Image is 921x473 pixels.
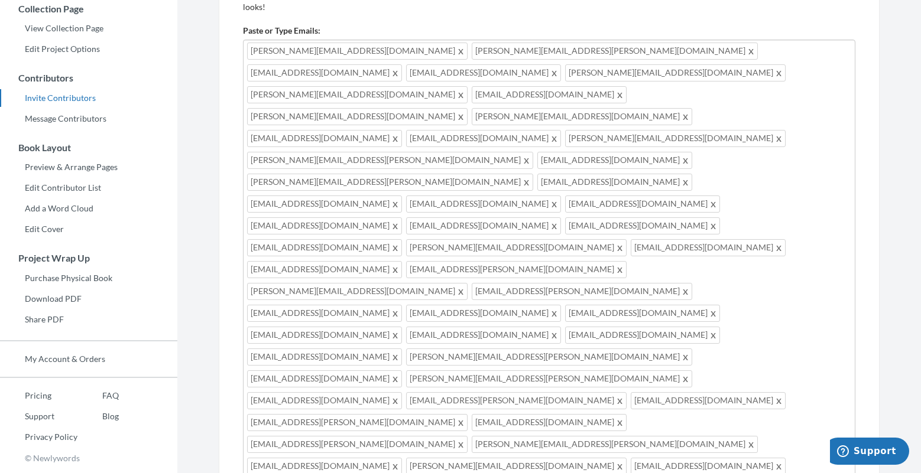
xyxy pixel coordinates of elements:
h3: Contributors [1,73,177,83]
label: Paste or Type Emails: [243,25,320,37]
span: [EMAIL_ADDRESS][DOMAIN_NAME] [247,64,402,81]
span: [EMAIL_ADDRESS][DOMAIN_NAME] [565,305,720,322]
span: [PERSON_NAME][EMAIL_ADDRESS][DOMAIN_NAME] [565,130,786,147]
span: [PERSON_NAME][EMAIL_ADDRESS][DOMAIN_NAME] [472,108,692,125]
a: FAQ [77,387,119,405]
span: [EMAIL_ADDRESS][DOMAIN_NAME] [406,64,561,81]
span: [PERSON_NAME][EMAIL_ADDRESS][PERSON_NAME][DOMAIN_NAME] [406,348,692,366]
span: [EMAIL_ADDRESS][DOMAIN_NAME] [406,217,561,234]
span: [EMAIL_ADDRESS][DOMAIN_NAME] [406,195,561,213]
span: [EMAIL_ADDRESS][DOMAIN_NAME] [565,195,720,213]
span: [EMAIL_ADDRESS][PERSON_NAME][DOMAIN_NAME] [406,392,627,409]
span: [EMAIL_ADDRESS][DOMAIN_NAME] [406,130,561,147]
span: [EMAIL_ADDRESS][DOMAIN_NAME] [472,414,627,431]
span: [PERSON_NAME][EMAIL_ADDRESS][PERSON_NAME][DOMAIN_NAME] [472,43,758,60]
span: [EMAIL_ADDRESS][DOMAIN_NAME] [565,217,720,234]
span: [EMAIL_ADDRESS][DOMAIN_NAME] [631,239,786,256]
span: [EMAIL_ADDRESS][DOMAIN_NAME] [247,239,402,256]
span: [EMAIL_ADDRESS][DOMAIN_NAME] [565,327,720,344]
span: [EMAIL_ADDRESS][DOMAIN_NAME] [537,152,692,169]
span: [EMAIL_ADDRESS][PERSON_NAME][DOMAIN_NAME] [472,283,692,300]
h3: Book Layout [1,142,177,153]
h3: Project Wrap Up [1,253,177,263]
span: [EMAIL_ADDRESS][DOMAIN_NAME] [247,217,402,234]
span: [EMAIL_ADDRESS][PERSON_NAME][DOMAIN_NAME] [247,436,468,453]
span: [EMAIL_ADDRESS][PERSON_NAME][DOMAIN_NAME] [406,261,627,278]
h3: Collection Page [1,4,177,14]
span: [PERSON_NAME][EMAIL_ADDRESS][PERSON_NAME][DOMAIN_NAME] [472,436,758,453]
span: [EMAIL_ADDRESS][DOMAIN_NAME] [247,195,402,213]
span: [EMAIL_ADDRESS][DOMAIN_NAME] [247,261,402,278]
span: [PERSON_NAME][EMAIL_ADDRESS][PERSON_NAME][DOMAIN_NAME] [406,370,692,387]
span: [PERSON_NAME][EMAIL_ADDRESS][DOMAIN_NAME] [247,108,468,125]
a: Blog [77,407,119,425]
span: [PERSON_NAME][EMAIL_ADDRESS][DOMAIN_NAME] [247,86,468,103]
span: [PERSON_NAME][EMAIL_ADDRESS][DOMAIN_NAME] [247,283,468,300]
span: [EMAIL_ADDRESS][DOMAIN_NAME] [247,305,402,322]
span: [EMAIL_ADDRESS][DOMAIN_NAME] [247,327,402,344]
span: [EMAIL_ADDRESS][DOMAIN_NAME] [406,305,561,322]
span: [PERSON_NAME][EMAIL_ADDRESS][PERSON_NAME][DOMAIN_NAME] [247,152,533,169]
span: [EMAIL_ADDRESS][DOMAIN_NAME] [472,86,627,103]
span: [PERSON_NAME][EMAIL_ADDRESS][DOMAIN_NAME] [565,64,786,81]
span: [PERSON_NAME][EMAIL_ADDRESS][PERSON_NAME][DOMAIN_NAME] [247,174,533,191]
span: [PERSON_NAME][EMAIL_ADDRESS][DOMAIN_NAME] [406,239,627,256]
iframe: Opens a widget where you can chat to one of our agents [830,438,909,467]
span: [EMAIL_ADDRESS][DOMAIN_NAME] [537,174,692,191]
span: [EMAIL_ADDRESS][DOMAIN_NAME] [406,327,561,344]
span: [EMAIL_ADDRESS][DOMAIN_NAME] [247,130,402,147]
span: [PERSON_NAME][EMAIL_ADDRESS][DOMAIN_NAME] [247,43,468,60]
span: [EMAIL_ADDRESS][DOMAIN_NAME] [247,348,402,366]
span: [EMAIL_ADDRESS][DOMAIN_NAME] [247,392,402,409]
span: [EMAIL_ADDRESS][DOMAIN_NAME] [631,392,786,409]
span: [EMAIL_ADDRESS][PERSON_NAME][DOMAIN_NAME] [247,414,468,431]
span: [EMAIL_ADDRESS][DOMAIN_NAME] [247,370,402,387]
